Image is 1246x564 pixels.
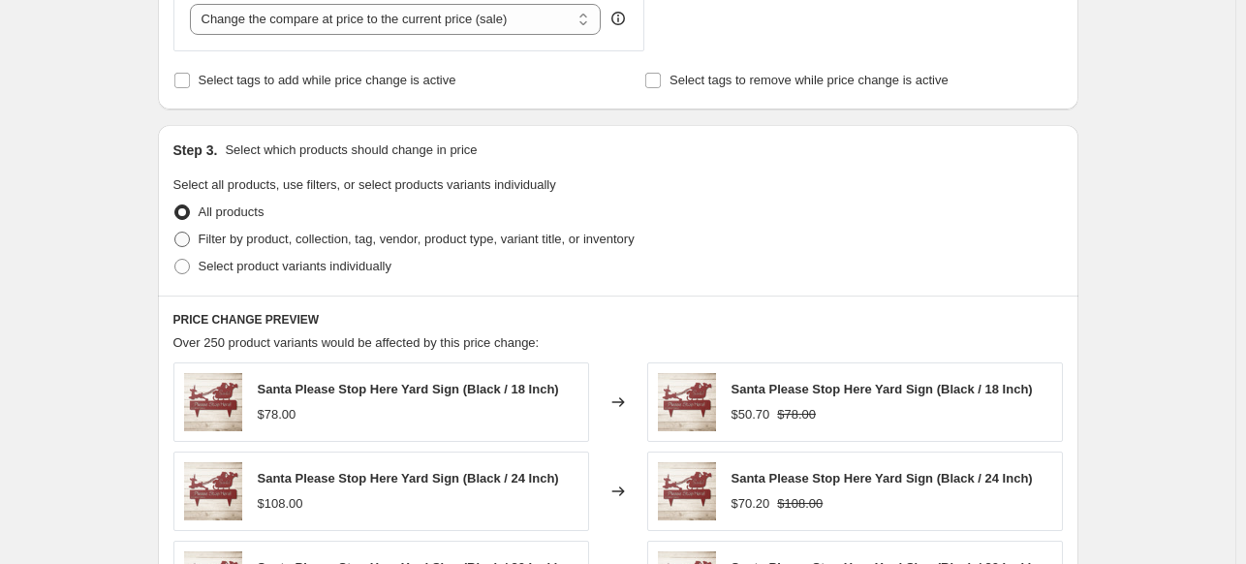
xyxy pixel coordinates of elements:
[173,177,556,192] span: Select all products, use filters, or select products variants individually
[199,204,265,219] span: All products
[199,232,635,246] span: Filter by product, collection, tag, vendor, product type, variant title, or inventory
[732,407,770,422] span: $50.70
[258,382,559,396] span: Santa Please Stop Here Yard Sign (Black / 18 Inch)
[658,462,716,520] img: Santa_Sleigh_Please_Stop_Here_Metal_Ou_Red_Simple_Wood_BKGD_Mockup_png_80x.jpg
[199,259,391,273] span: Select product variants individually
[225,141,477,160] p: Select which products should change in price
[732,471,1033,486] span: Santa Please Stop Here Yard Sign (Black / 24 Inch)
[184,462,242,520] img: Santa_Sleigh_Please_Stop_Here_Metal_Ou_Red_Simple_Wood_BKGD_Mockup_png_80x.jpg
[732,496,770,511] span: $70.20
[777,496,823,511] span: $108.00
[173,335,540,350] span: Over 250 product variants would be affected by this price change:
[608,9,628,28] div: help
[173,312,1063,328] h6: PRICE CHANGE PREVIEW
[258,471,559,486] span: Santa Please Stop Here Yard Sign (Black / 24 Inch)
[777,407,816,422] span: $78.00
[184,373,242,431] img: Santa_Sleigh_Please_Stop_Here_Metal_Ou_Red_Simple_Wood_BKGD_Mockup_png_80x.jpg
[173,141,218,160] h2: Step 3.
[199,73,456,87] span: Select tags to add while price change is active
[670,73,949,87] span: Select tags to remove while price change is active
[732,382,1033,396] span: Santa Please Stop Here Yard Sign (Black / 18 Inch)
[658,373,716,431] img: Santa_Sleigh_Please_Stop_Here_Metal_Ou_Red_Simple_Wood_BKGD_Mockup_png_80x.jpg
[258,407,296,422] span: $78.00
[258,496,303,511] span: $108.00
